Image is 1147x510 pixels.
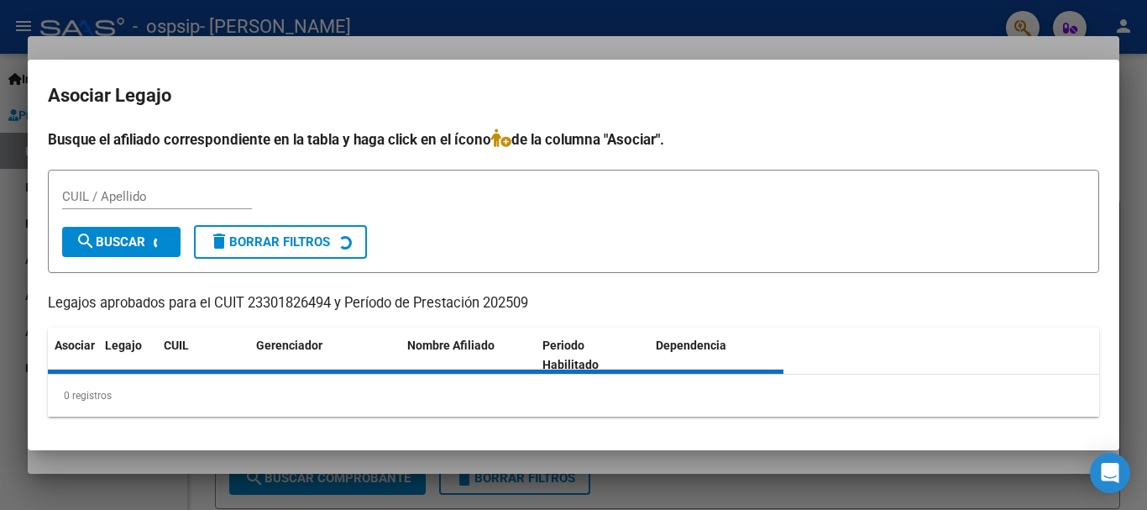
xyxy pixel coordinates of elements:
div: Open Intercom Messenger [1090,453,1130,493]
mat-icon: delete [209,231,229,251]
button: Buscar [62,227,181,257]
p: Legajos aprobados para el CUIT 23301826494 y Período de Prestación 202509 [48,293,1099,314]
h2: Asociar Legajo [48,80,1099,112]
datatable-header-cell: Legajo [98,328,157,383]
datatable-header-cell: Gerenciador [249,328,401,383]
button: Borrar Filtros [194,225,367,259]
h4: Busque el afiliado correspondiente en la tabla y haga click en el ícono de la columna "Asociar". [48,129,1099,150]
datatable-header-cell: Dependencia [649,328,784,383]
span: Gerenciador [256,339,322,352]
span: Periodo Habilitado [542,339,599,371]
span: CUIL [164,339,189,352]
datatable-header-cell: Nombre Afiliado [401,328,536,383]
mat-icon: search [76,231,96,251]
datatable-header-cell: CUIL [157,328,249,383]
span: Borrar Filtros [209,234,330,250]
span: Legajo [105,339,142,352]
span: Dependencia [656,339,726,352]
datatable-header-cell: Asociar [48,328,98,383]
datatable-header-cell: Periodo Habilitado [536,328,649,383]
div: 0 registros [48,375,1099,417]
span: Nombre Afiliado [407,339,495,352]
span: Buscar [76,234,145,250]
span: Asociar [55,339,95,352]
